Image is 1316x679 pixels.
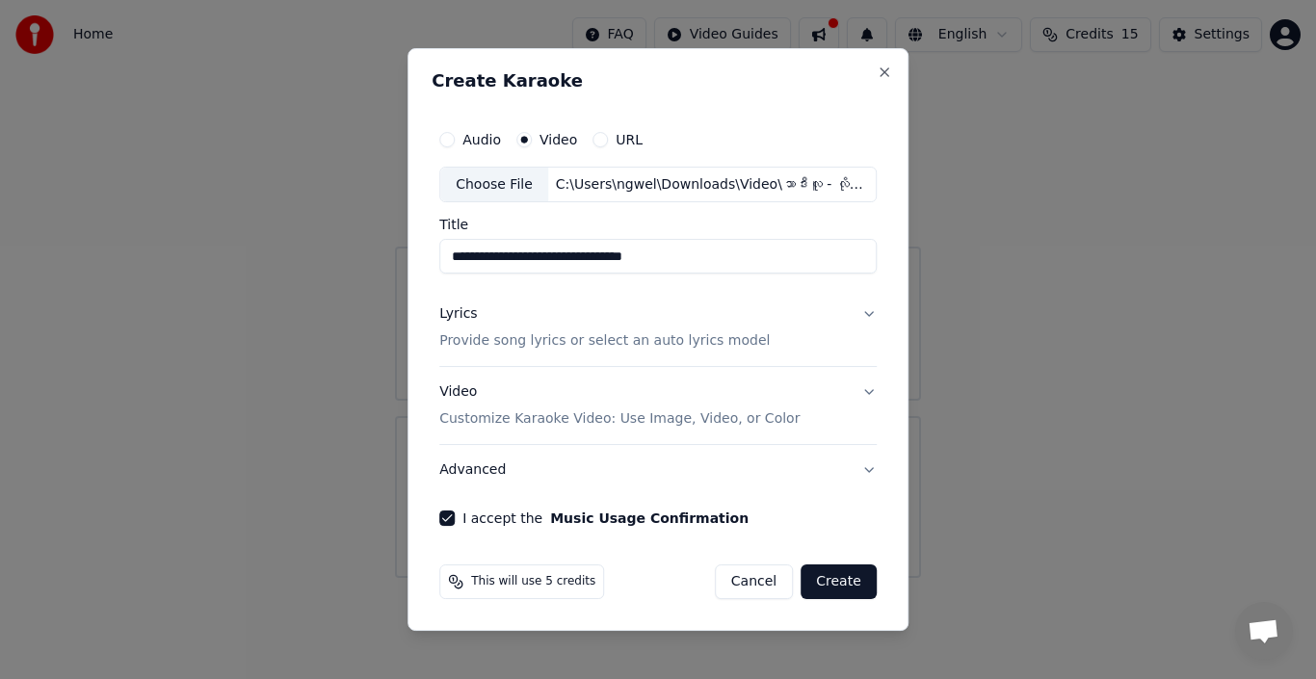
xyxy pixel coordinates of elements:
div: Choose File [440,168,548,202]
label: Video [540,133,577,146]
h2: Create Karaoke [432,72,884,90]
button: Cancel [715,564,793,599]
label: I accept the [462,511,749,525]
div: Video [439,383,800,430]
label: Audio [462,133,501,146]
button: Advanced [439,445,877,495]
button: VideoCustomize Karaoke Video: Use Image, Video, or Color [439,368,877,445]
div: Lyrics [439,305,477,325]
button: Create [801,564,877,599]
button: I accept the [550,511,749,525]
button: LyricsProvide song lyrics or select an auto lyrics model [439,290,877,367]
div: C:\Users\ngwel\Downloads\Video\သာဒီးလူ - လိုသလိုသုံး (Lyric Video).mp4 [548,175,876,195]
span: This will use 5 credits [471,574,595,589]
label: URL [616,133,643,146]
p: Customize Karaoke Video: Use Image, Video, or Color [439,409,800,429]
p: Provide song lyrics or select an auto lyrics model [439,332,770,352]
label: Title [439,219,877,232]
